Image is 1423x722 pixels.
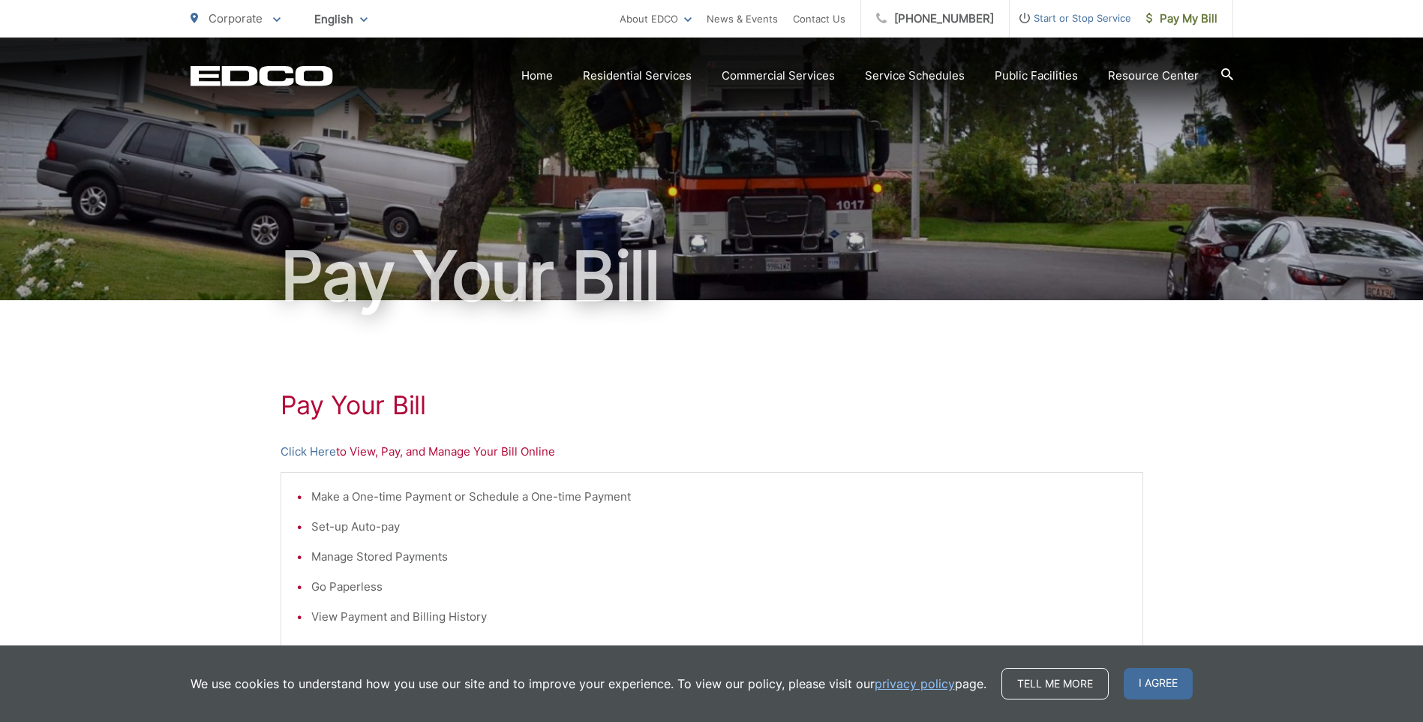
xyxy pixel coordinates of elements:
[1124,668,1193,699] span: I agree
[620,10,692,28] a: About EDCO
[722,67,835,85] a: Commercial Services
[995,67,1078,85] a: Public Facilities
[311,488,1127,506] li: Make a One-time Payment or Schedule a One-time Payment
[191,239,1233,314] h1: Pay Your Bill
[191,675,986,693] p: We use cookies to understand how you use our site and to improve your experience. To view our pol...
[281,443,336,461] a: Click Here
[1001,668,1109,699] a: Tell me more
[311,578,1127,596] li: Go Paperless
[707,10,778,28] a: News & Events
[793,10,845,28] a: Contact Us
[875,675,955,693] a: privacy policy
[1108,67,1199,85] a: Resource Center
[209,11,263,26] span: Corporate
[521,67,553,85] a: Home
[311,548,1127,566] li: Manage Stored Payments
[303,6,379,32] span: English
[281,443,1143,461] p: to View, Pay, and Manage Your Bill Online
[191,65,333,86] a: EDCD logo. Return to the homepage.
[865,67,965,85] a: Service Schedules
[583,67,692,85] a: Residential Services
[311,518,1127,536] li: Set-up Auto-pay
[1146,10,1217,28] span: Pay My Bill
[281,390,1143,420] h1: Pay Your Bill
[311,608,1127,626] li: View Payment and Billing History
